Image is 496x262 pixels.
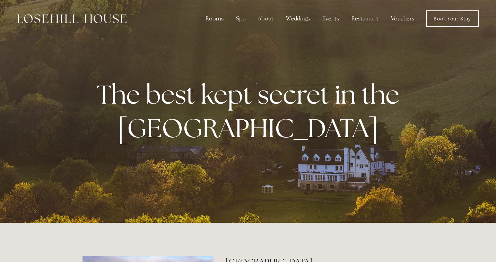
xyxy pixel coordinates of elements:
[17,14,127,23] img: Losehill House
[97,77,405,145] strong: The best kept secret in the [GEOGRAPHIC_DATA]
[346,12,384,26] div: Restaurant
[426,10,479,27] a: Book Your Stay
[230,12,251,26] div: Spa
[252,12,279,26] div: About
[385,12,420,26] a: Vouchers
[280,12,315,26] div: Weddings
[317,12,345,26] div: Events
[200,12,229,26] div: Rooms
